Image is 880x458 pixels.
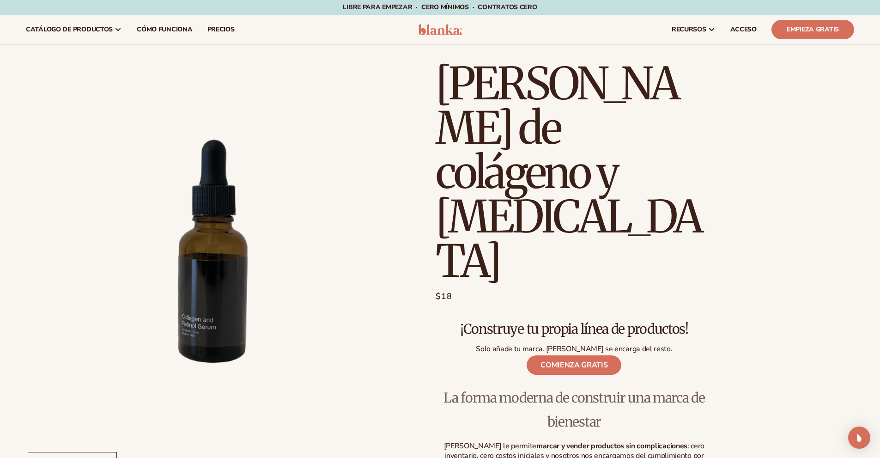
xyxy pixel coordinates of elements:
[129,15,200,44] a: Cómo funciona
[730,25,757,34] font: ACCESO
[200,15,242,44] a: precios
[443,390,704,430] font: La forma moderna de construir una marca de bienestar
[26,25,113,34] font: catálogo de productos
[672,25,706,34] font: recursos
[771,20,854,39] a: Empieza gratis
[787,25,839,34] font: Empieza gratis
[723,15,764,44] a: ACCESO
[343,3,412,12] font: Libre para empezar
[421,3,469,12] font: CERO mínimos
[460,321,688,337] font: ¡Construye tu propia línea de productos!
[478,3,537,12] font: Contratos CERO
[207,25,235,34] font: precios
[848,427,870,449] div: Open Intercom Messenger
[436,56,701,289] font: [PERSON_NAME] de colágeno y [MEDICAL_DATA]
[536,441,687,451] font: marcar y vender productos sin complicaciones
[444,441,536,451] font: [PERSON_NAME] le permite
[416,3,418,12] font: ·
[473,3,474,12] font: ·
[137,25,192,34] font: Cómo funciona
[540,360,607,370] font: COMIENZA GRATIS
[436,291,453,302] font: $18
[18,15,129,44] a: catálogo de productos
[527,355,621,375] a: COMIENZA GRATIS
[418,24,462,35] img: logo
[664,15,723,44] a: recursos
[476,344,672,354] font: Solo añade tu marca. [PERSON_NAME] se encarga del resto.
